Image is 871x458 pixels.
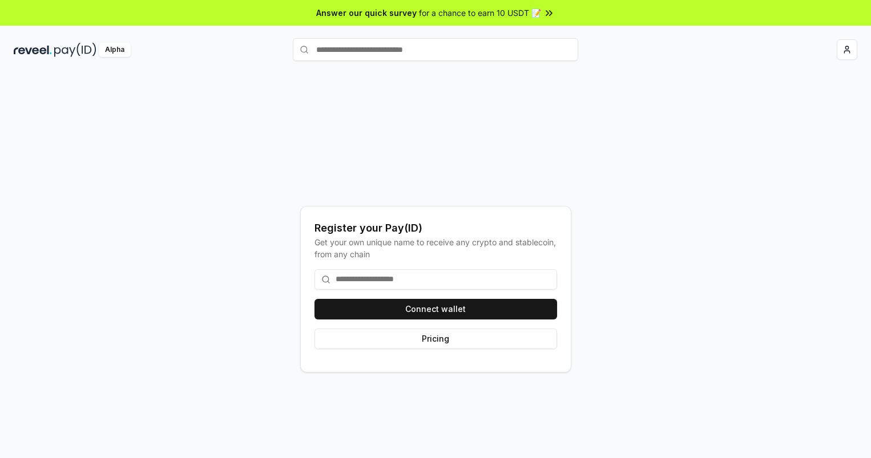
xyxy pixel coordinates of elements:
span: for a chance to earn 10 USDT 📝 [419,7,541,19]
button: Connect wallet [314,299,557,319]
div: Alpha [99,43,131,57]
div: Get your own unique name to receive any crypto and stablecoin, from any chain [314,236,557,260]
img: reveel_dark [14,43,52,57]
img: pay_id [54,43,96,57]
div: Register your Pay(ID) [314,220,557,236]
button: Pricing [314,329,557,349]
span: Answer our quick survey [316,7,417,19]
